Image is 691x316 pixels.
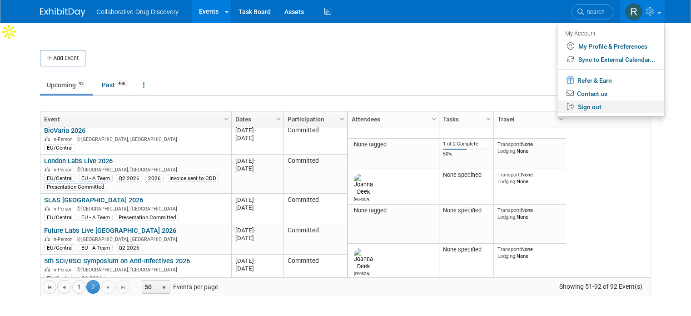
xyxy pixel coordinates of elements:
[497,171,563,185] div: None None
[52,267,75,273] span: In-Person
[443,171,490,179] div: None specified
[79,244,113,251] div: EU - A Team
[45,206,50,211] img: In-Person Event
[235,204,279,211] div: [DATE]
[625,3,642,20] img: Renate Baker
[167,175,219,182] div: Invoice sent to CDD
[44,126,85,135] a: BioVaria 2026
[497,171,521,178] span: Transport:
[44,214,75,221] div: EU/Central
[44,183,107,191] div: Presentation Committed
[52,136,75,142] span: In-Person
[235,134,279,142] div: [DATE]
[497,148,517,154] span: Lodging:
[497,141,563,154] div: None None
[44,266,227,273] div: [GEOGRAPHIC_DATA], [GEOGRAPHIC_DATA]
[352,207,436,214] div: None tagged
[43,280,56,294] a: Go to the first page
[497,178,517,185] span: Lodging:
[254,227,256,234] span: -
[254,157,256,164] span: -
[557,73,664,87] a: Refer & Earn
[354,248,373,270] img: Joanna Deek
[235,157,279,165] div: [DATE]
[354,270,370,276] div: Joanna Deek
[497,111,560,127] a: Travel
[44,111,225,127] a: Event
[44,175,75,182] div: EU/Central
[235,226,279,234] div: [DATE]
[116,214,179,221] div: Presentation Committed
[235,257,279,265] div: [DATE]
[429,111,439,125] a: Column Settings
[497,246,521,252] span: Transport:
[283,255,347,285] td: Committed
[352,141,436,148] div: None tagged
[254,127,256,134] span: -
[283,194,347,224] td: Committed
[497,214,517,220] span: Lodging:
[86,280,100,294] span: 2
[44,257,190,265] a: 5th SCI/RSC Symposium on Anti-Infectives 2026
[484,111,494,125] a: Column Settings
[45,267,50,271] img: In-Person Event
[52,167,75,173] span: In-Person
[235,265,279,272] div: [DATE]
[485,115,492,123] span: Column Settings
[44,244,75,251] div: EU/Central
[497,207,521,213] span: Transport:
[354,196,370,201] div: Joanna Deek
[443,246,490,253] div: None specified
[572,4,613,20] a: Search
[115,80,128,87] span: 408
[44,275,75,282] div: EU/Central
[274,111,284,125] a: Column Settings
[497,141,521,147] span: Transport:
[44,166,227,173] div: [GEOGRAPHIC_DATA], [GEOGRAPHIC_DATA]
[40,50,85,66] button: Add Event
[52,236,75,242] span: In-Person
[288,111,341,127] a: Participation
[557,111,567,125] a: Column Settings
[45,167,50,171] img: In-Person Event
[104,284,112,291] span: Go to the next page
[79,175,113,182] div: EU - A Team
[116,175,142,182] div: Q2 2026
[497,207,563,220] div: None None
[283,124,347,155] td: Committed
[497,253,517,259] span: Lodging:
[338,111,348,125] a: Column Settings
[130,280,227,294] span: Events per page
[44,196,143,204] a: SLAS [GEOGRAPHIC_DATA] 2026
[116,280,130,294] a: Go to the last page
[557,53,664,66] a: Sync to External Calendar...
[443,207,490,214] div: None specified
[60,284,68,291] span: Go to the previous page
[557,115,565,123] span: Column Settings
[222,111,232,125] a: Column Settings
[235,111,278,127] a: Dates
[72,280,86,294] a: 1
[101,280,115,294] a: Go to the next page
[565,28,655,39] div: My Account
[52,206,75,212] span: In-Person
[443,141,490,147] div: 1 of 2 Complete
[44,135,227,143] div: [GEOGRAPHIC_DATA], [GEOGRAPHIC_DATA]
[352,111,433,127] a: Attendees
[45,136,50,141] img: In-Person Event
[551,280,651,293] span: Showing 51-92 of 92 Event(s)
[44,235,227,243] div: [GEOGRAPHIC_DATA], [GEOGRAPHIC_DATA]
[430,115,437,123] span: Column Settings
[142,281,158,293] span: 50
[160,284,168,291] span: select
[497,246,563,259] div: None None
[235,126,279,134] div: [DATE]
[235,165,279,172] div: [DATE]
[283,155,347,194] td: Committed
[40,76,93,94] a: Upcoming92
[254,196,256,203] span: -
[283,224,347,255] td: Committed
[275,115,282,123] span: Column Settings
[338,115,346,123] span: Column Settings
[95,76,134,94] a: Past408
